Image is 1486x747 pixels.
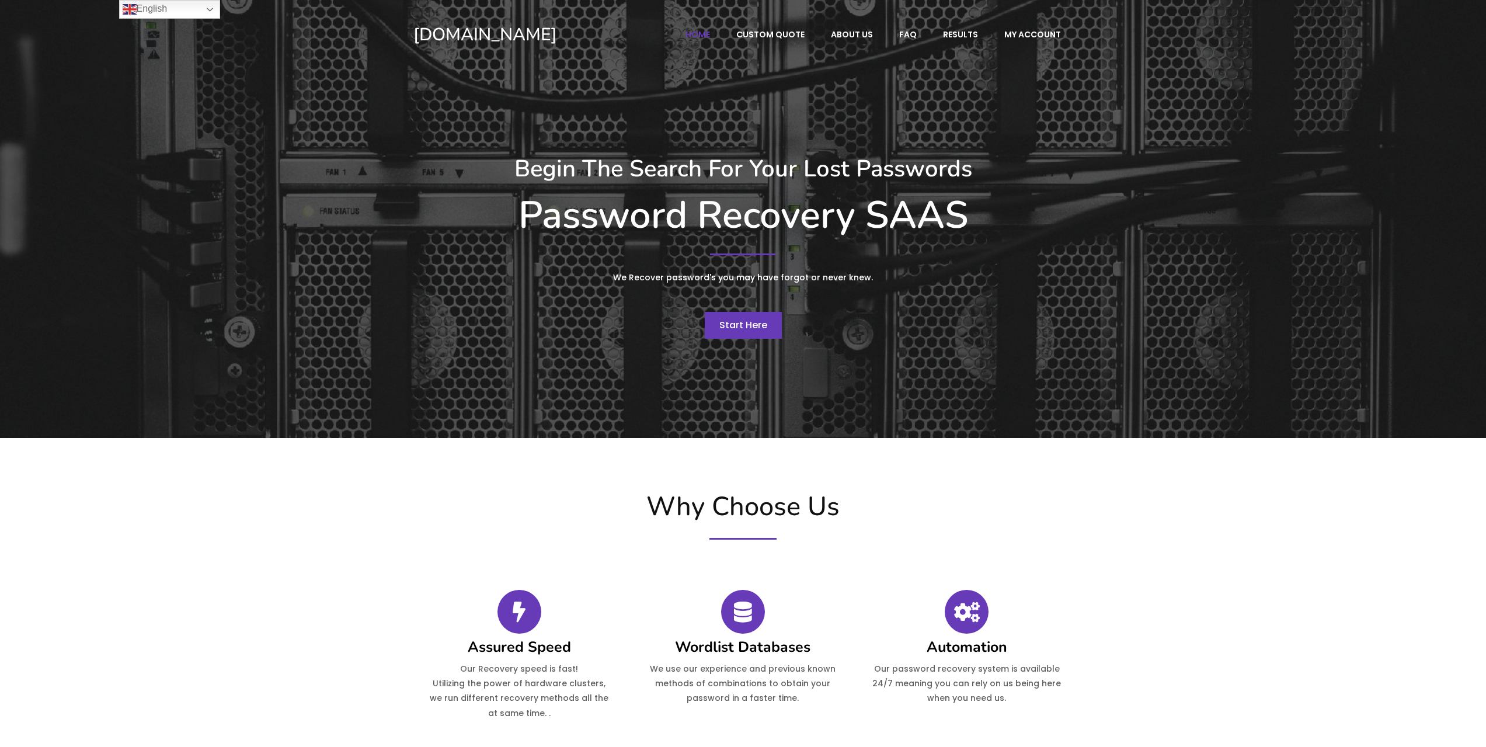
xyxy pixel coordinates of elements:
a: [DOMAIN_NAME] [413,23,637,46]
a: Home [673,23,722,46]
span: About Us [831,29,873,40]
span: My account [1004,29,1061,40]
span: FAQ [899,29,917,40]
h4: Automation [872,640,1061,655]
a: Start Here [705,312,782,339]
h2: Why Choose Us [408,491,1079,523]
span: Start Here [719,318,767,332]
span: Custom Quote [736,29,805,40]
a: Custom Quote [724,23,817,46]
p: We Recover password's you may have forgot or never knew. [524,270,962,285]
a: FAQ [887,23,929,46]
h3: Begin The Search For Your Lost Passwords [413,155,1073,183]
img: en [123,2,137,16]
a: My account [992,23,1073,46]
span: Home [685,29,710,40]
h4: Assured Speed [425,640,614,655]
h1: Password Recovery SAAS [413,193,1073,238]
a: Results [931,23,990,46]
p: Our Recovery speed is fast! Utilizing the power of hardware clusters, we run different recovery m... [425,662,614,721]
h4: Wordlist Databases [649,640,837,655]
a: About Us [819,23,885,46]
span: Results [943,29,978,40]
p: We use our experience and previous known methods of combinations to obtain your password in a fas... [649,662,837,706]
p: Our password recovery system is available 24/7 meaning you can rely on us being here when you nee... [872,662,1061,706]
